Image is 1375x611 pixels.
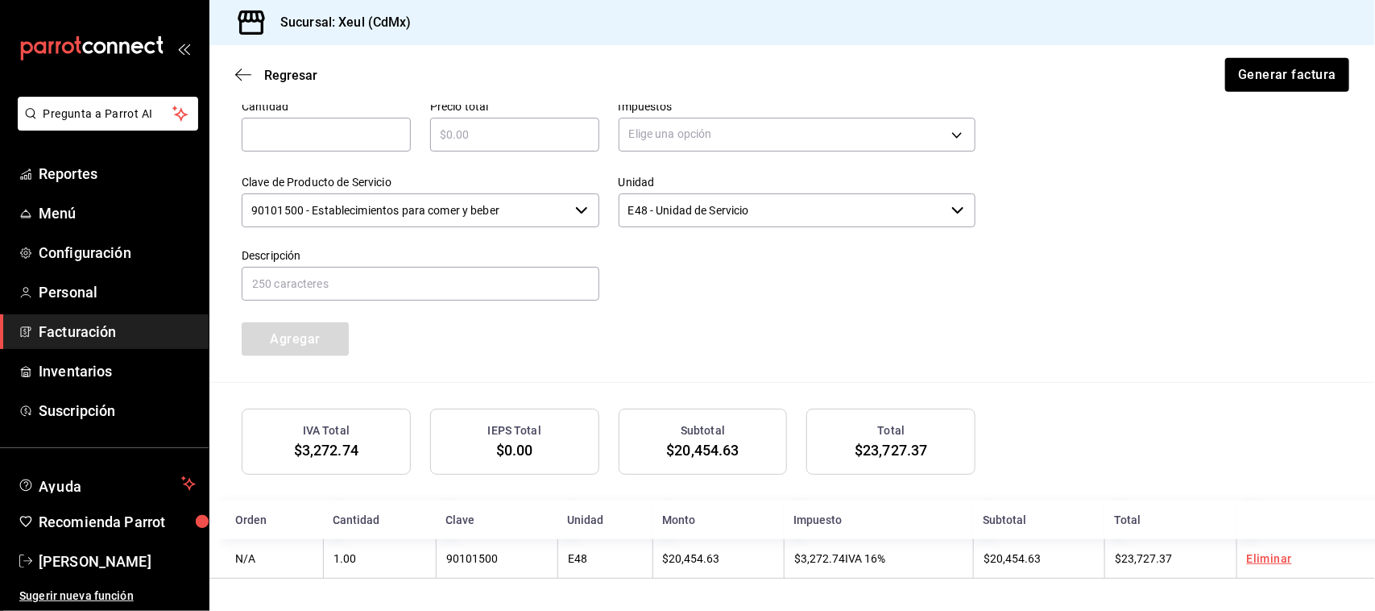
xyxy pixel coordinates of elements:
[39,511,196,533] span: Recomienda Parrot
[242,193,569,227] input: Elige una opción
[652,501,784,539] th: Monto
[209,501,323,539] th: Orden
[666,442,739,459] span: $20,454.63
[39,551,196,572] span: [PERSON_NAME]
[323,501,436,539] th: Cantidad
[430,101,599,112] label: Precio total
[39,474,175,493] span: Ayuda
[619,193,946,227] input: Elige una opción
[43,106,173,123] span: Pregunta a Parrot AI
[496,442,533,459] span: $0.00
[430,125,599,144] input: $0.00
[39,281,196,303] span: Personal
[619,101,976,112] label: Impuestos
[619,118,976,152] div: Elige una opción
[1115,552,1172,565] span: $23,727.37
[557,539,652,579] td: E48
[1247,552,1292,565] a: Eliminar
[242,267,599,301] input: 250 caracteres
[11,117,198,134] a: Pregunta a Parrot AI
[294,442,358,459] span: $3,272.74
[242,250,599,261] label: Descripción
[267,13,412,32] h3: Sucursal: Xeul (CdMx)
[39,202,196,224] span: Menú
[177,42,190,55] button: open_drawer_menu
[663,552,720,565] span: $20,454.63
[794,552,845,565] span: $3,272.74
[488,422,541,439] h3: IEPS Total
[436,539,557,579] td: 90101500
[855,442,927,459] span: $23,727.37
[264,68,317,83] span: Regresar
[19,588,196,605] span: Sugerir nueva función
[681,422,725,439] h3: Subtotal
[18,97,198,131] button: Pregunta a Parrot AI
[1225,58,1349,92] button: Generar factura
[984,552,1041,565] span: $20,454.63
[333,552,356,565] span: 1.00
[619,177,976,188] label: Unidad
[39,242,196,264] span: Configuración
[973,501,1104,539] th: Subtotal
[39,400,196,422] span: Suscripción
[303,422,350,439] h3: IVA Total
[1104,501,1236,539] th: Total
[242,101,411,112] label: Cantidad
[878,422,905,439] h3: Total
[39,163,196,185] span: Reportes
[436,501,557,539] th: Clave
[784,501,973,539] th: Impuesto
[784,539,973,579] td: IVA 16%
[235,68,317,83] button: Regresar
[209,539,323,579] td: N/A
[557,501,652,539] th: Unidad
[242,177,599,188] label: Clave de Producto de Servicio
[39,321,196,343] span: Facturación
[39,360,196,382] span: Inventarios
